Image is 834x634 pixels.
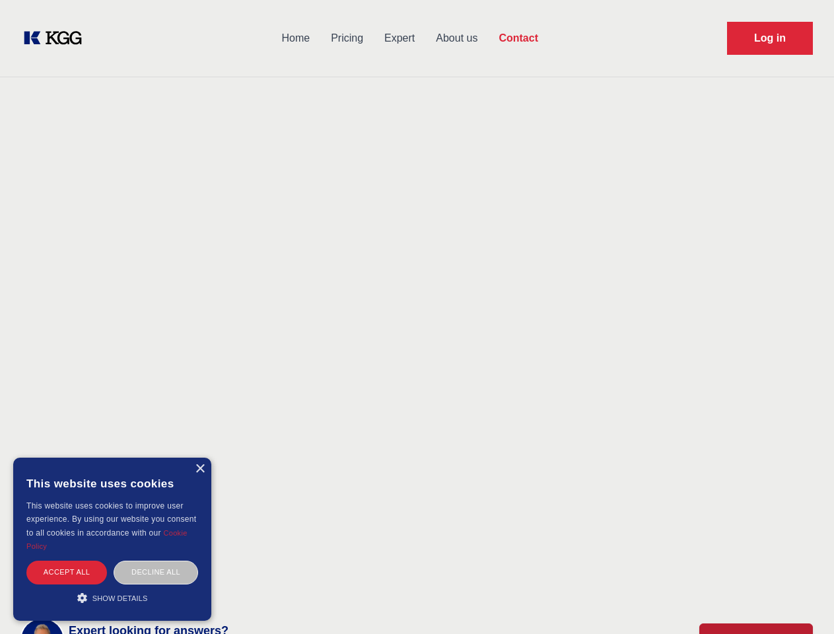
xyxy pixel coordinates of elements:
[374,21,425,55] a: Expert
[320,21,374,55] a: Pricing
[26,591,198,604] div: Show details
[21,28,92,49] a: KOL Knowledge Platform: Talk to Key External Experts (KEE)
[26,501,196,538] span: This website uses cookies to improve user experience. By using our website you consent to all coo...
[195,464,205,474] div: Close
[26,468,198,499] div: This website uses cookies
[727,22,813,55] a: Request Demo
[768,571,834,634] iframe: Chat Widget
[92,594,148,602] span: Show details
[114,561,198,584] div: Decline all
[425,21,488,55] a: About us
[271,21,320,55] a: Home
[26,529,188,550] a: Cookie Policy
[488,21,549,55] a: Contact
[26,561,107,584] div: Accept all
